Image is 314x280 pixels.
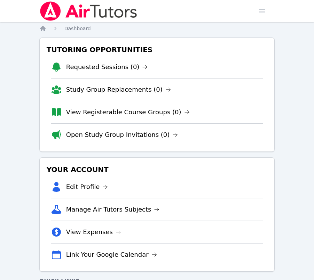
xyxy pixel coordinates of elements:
[66,227,121,237] a: View Expenses
[39,25,275,32] nav: Breadcrumb
[64,25,91,32] a: Dashboard
[66,250,157,260] a: Link Your Google Calendar
[66,85,171,94] a: Study Group Replacements (0)
[66,107,190,117] a: View Registerable Course Groups (0)
[66,182,108,192] a: Edit Profile
[45,43,269,56] h3: Tutoring Opportunities
[66,62,148,72] a: Requested Sessions (0)
[39,1,138,21] img: Air Tutors
[66,205,160,214] a: Manage Air Tutors Subjects
[64,26,91,31] span: Dashboard
[66,130,178,140] a: Open Study Group Invitations (0)
[45,163,269,176] h3: Your Account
